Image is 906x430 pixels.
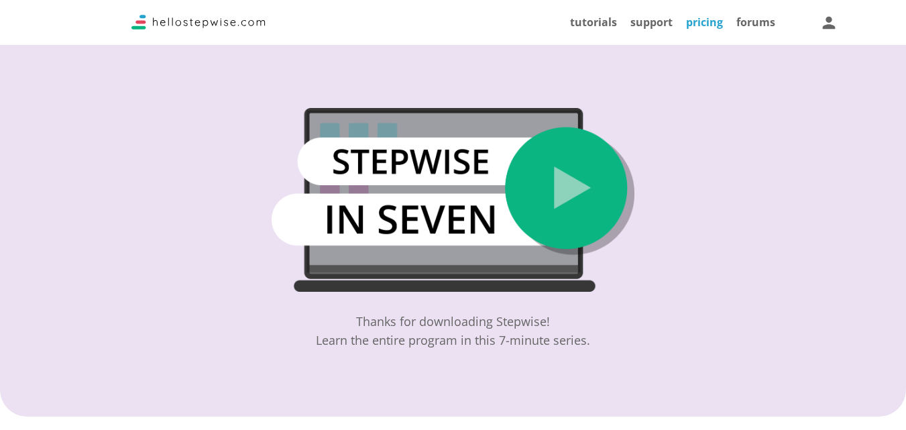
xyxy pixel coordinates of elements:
a: Stepwise [131,18,266,33]
a: support [630,15,673,30]
a: pricing [686,15,723,30]
img: Logo [131,15,266,30]
img: thumbnailGuid1 [272,108,634,292]
a: tutorials [570,15,617,30]
a: forums [736,15,775,30]
div: Thanks for downloading Stepwise! Learn the entire program in this 7-minute series. [316,312,590,350]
